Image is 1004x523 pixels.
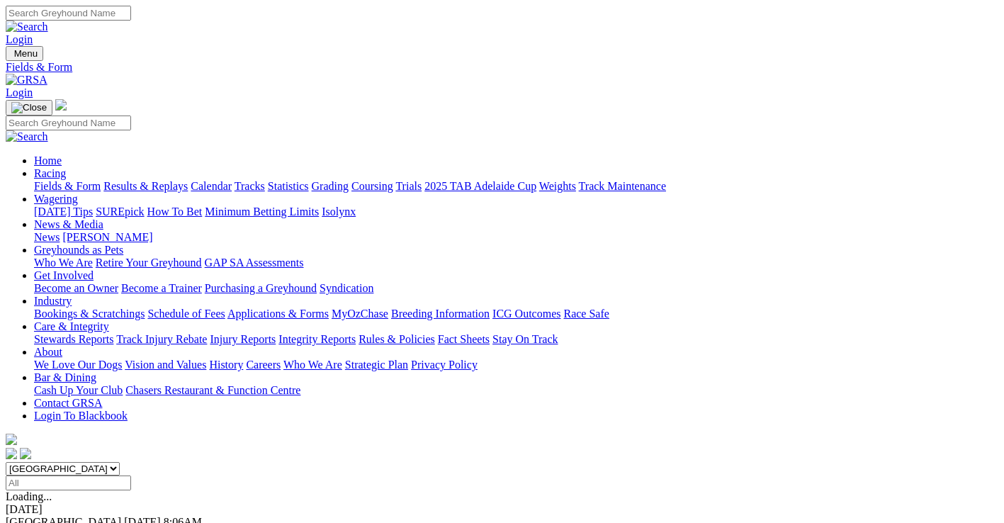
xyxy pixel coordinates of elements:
[11,102,47,113] img: Close
[34,320,109,332] a: Care & Integrity
[210,333,276,345] a: Injury Reports
[34,384,998,397] div: Bar & Dining
[121,282,202,294] a: Become a Trainer
[6,503,998,516] div: [DATE]
[227,308,329,320] a: Applications & Forms
[6,434,17,445] img: logo-grsa-white.png
[125,384,300,396] a: Chasers Restaurant & Function Centre
[20,448,31,459] img: twitter.svg
[96,206,144,218] a: SUREpick
[103,180,188,192] a: Results & Replays
[424,180,536,192] a: 2025 TAB Adelaide Cup
[34,206,998,218] div: Wagering
[34,308,998,320] div: Industry
[34,231,60,243] a: News
[411,359,478,371] a: Privacy Policy
[34,333,113,345] a: Stewards Reports
[34,295,72,307] a: Industry
[34,308,145,320] a: Bookings & Scratchings
[6,46,43,61] button: Toggle navigation
[191,180,232,192] a: Calendar
[34,257,93,269] a: Who We Are
[320,282,373,294] a: Syndication
[55,99,67,111] img: logo-grsa-white.png
[539,180,576,192] a: Weights
[235,180,265,192] a: Tracks
[6,61,998,74] a: Fields & Form
[391,308,490,320] a: Breeding Information
[62,231,152,243] a: [PERSON_NAME]
[6,74,47,86] img: GRSA
[438,333,490,345] a: Fact Sheets
[322,206,356,218] a: Isolynx
[34,359,122,371] a: We Love Our Dogs
[34,397,102,409] a: Contact GRSA
[6,476,131,490] input: Select date
[34,333,998,346] div: Care & Integrity
[332,308,388,320] a: MyOzChase
[34,346,62,358] a: About
[34,282,998,295] div: Get Involved
[147,308,225,320] a: Schedule of Fees
[147,206,203,218] a: How To Bet
[6,21,48,33] img: Search
[34,180,998,193] div: Racing
[34,167,66,179] a: Racing
[205,282,317,294] a: Purchasing a Greyhound
[116,333,207,345] a: Track Injury Rebate
[34,371,96,383] a: Bar & Dining
[34,359,998,371] div: About
[278,333,356,345] a: Integrity Reports
[6,116,131,130] input: Search
[34,410,128,422] a: Login To Blackbook
[312,180,349,192] a: Grading
[395,180,422,192] a: Trials
[34,206,93,218] a: [DATE] Tips
[209,359,243,371] a: History
[283,359,342,371] a: Who We Are
[34,257,998,269] div: Greyhounds as Pets
[125,359,206,371] a: Vision and Values
[246,359,281,371] a: Careers
[345,359,408,371] a: Strategic Plan
[6,6,131,21] input: Search
[6,448,17,459] img: facebook.svg
[6,490,52,502] span: Loading...
[6,130,48,143] img: Search
[14,48,38,59] span: Menu
[34,218,103,230] a: News & Media
[34,193,78,205] a: Wagering
[359,333,435,345] a: Rules & Policies
[34,244,123,256] a: Greyhounds as Pets
[492,308,560,320] a: ICG Outcomes
[579,180,666,192] a: Track Maintenance
[6,33,33,45] a: Login
[34,154,62,167] a: Home
[492,333,558,345] a: Stay On Track
[34,282,118,294] a: Become an Owner
[6,86,33,99] a: Login
[34,384,123,396] a: Cash Up Your Club
[351,180,393,192] a: Coursing
[6,100,52,116] button: Toggle navigation
[34,269,94,281] a: Get Involved
[563,308,609,320] a: Race Safe
[96,257,202,269] a: Retire Your Greyhound
[205,257,304,269] a: GAP SA Assessments
[205,206,319,218] a: Minimum Betting Limits
[34,231,998,244] div: News & Media
[268,180,309,192] a: Statistics
[34,180,101,192] a: Fields & Form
